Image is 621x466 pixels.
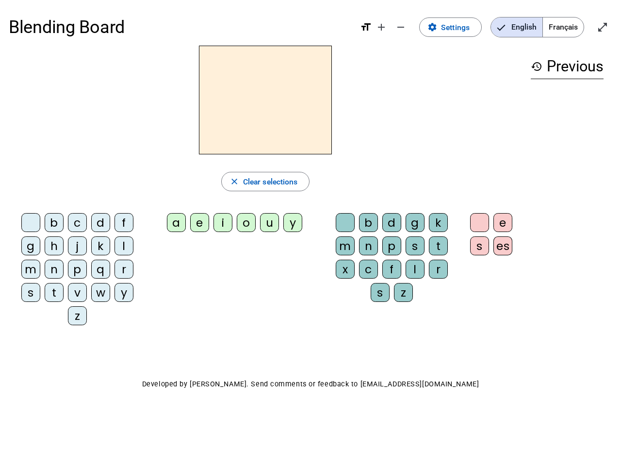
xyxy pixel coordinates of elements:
[336,260,355,279] div: x
[395,21,407,33] mat-icon: remove
[406,236,425,255] div: s
[372,17,391,37] button: Increase font size
[45,260,64,279] div: n
[419,17,482,37] button: Settings
[359,236,378,255] div: n
[91,236,110,255] div: k
[382,213,401,232] div: d
[593,17,612,37] button: Enter full screen
[91,260,110,279] div: q
[114,236,133,255] div: l
[91,213,110,232] div: d
[427,22,437,32] mat-icon: settings
[190,213,209,232] div: e
[21,260,40,279] div: m
[21,283,40,302] div: s
[360,21,372,33] mat-icon: format_size
[21,236,40,255] div: g
[91,283,110,302] div: w
[260,213,279,232] div: u
[243,175,298,188] span: Clear selections
[441,21,470,34] span: Settings
[359,213,378,232] div: b
[45,213,64,232] div: b
[45,283,64,302] div: t
[490,17,584,37] mat-button-toggle-group: Language selection
[68,213,87,232] div: c
[45,236,64,255] div: h
[429,236,448,255] div: t
[470,236,489,255] div: s
[68,306,87,325] div: z
[237,213,256,232] div: o
[429,260,448,279] div: r
[221,172,310,191] button: Clear selections
[114,260,133,279] div: r
[213,213,232,232] div: i
[391,17,410,37] button: Decrease font size
[531,54,604,79] h3: Previous
[359,260,378,279] div: c
[406,260,425,279] div: l
[336,236,355,255] div: m
[493,236,512,255] div: es
[114,283,133,302] div: y
[597,21,608,33] mat-icon: open_in_full
[68,260,87,279] div: p
[376,21,387,33] mat-icon: add
[229,177,239,186] mat-icon: close
[382,260,401,279] div: f
[167,213,186,232] div: a
[543,17,584,37] span: Français
[68,283,87,302] div: v
[283,213,302,232] div: y
[531,61,542,72] mat-icon: history
[68,236,87,255] div: j
[493,213,512,232] div: e
[429,213,448,232] div: k
[371,283,390,302] div: s
[114,213,133,232] div: f
[9,10,351,45] h1: Blending Board
[382,236,401,255] div: p
[9,378,612,391] p: Developed by [PERSON_NAME]. Send comments or feedback to [EMAIL_ADDRESS][DOMAIN_NAME]
[491,17,542,37] span: English
[394,283,413,302] div: z
[406,213,425,232] div: g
